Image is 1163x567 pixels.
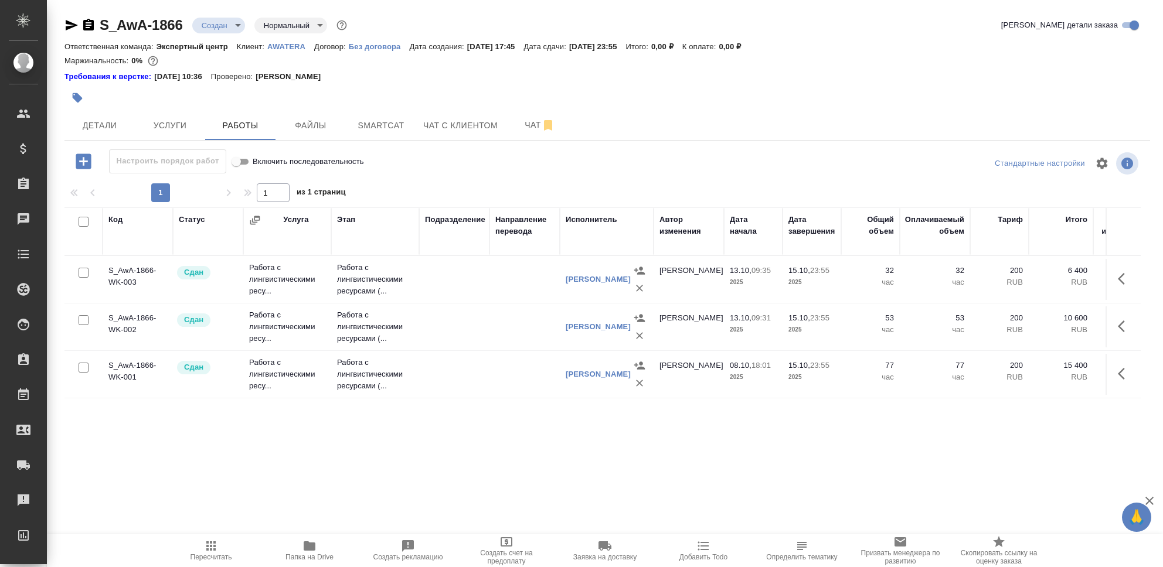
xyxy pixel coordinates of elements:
[659,214,718,237] div: Автор изменения
[64,85,90,111] button: Добавить тэг
[976,360,1023,371] p: 200
[751,313,771,322] p: 09:31
[1035,265,1087,276] p: 6 400
[905,214,964,237] div: Оплачиваемый объем
[976,371,1023,383] p: RUB
[730,266,751,275] p: 13.10,
[337,214,355,226] div: Этап
[1099,214,1152,249] div: Прогресс исполнителя в SC
[260,21,313,30] button: Нормальный
[976,265,1023,276] p: 200
[976,312,1023,324] p: 200
[626,42,651,51] p: Итого:
[334,18,349,33] button: Доп статусы указывают на важность/срочность заказа
[495,214,554,237] div: Направление перевода
[283,118,339,133] span: Файлы
[1111,312,1139,340] button: Здесь прячутся важные кнопки
[788,371,835,383] p: 2025
[72,118,128,133] span: Детали
[1035,312,1087,324] p: 10 600
[349,42,410,51] p: Без договора
[751,266,771,275] p: 09:35
[243,303,331,350] td: Работа с лингвистическими ресу...
[906,312,964,324] p: 53
[730,276,777,288] p: 2025
[198,21,231,30] button: Создан
[64,56,131,65] p: Маржинальность:
[67,149,100,173] button: Добавить работу
[253,156,364,168] span: Включить последовательность
[906,360,964,371] p: 77
[353,118,409,133] span: Smartcat
[847,276,894,288] p: час
[108,214,123,226] div: Код
[566,275,631,283] a: [PERSON_NAME]
[1111,265,1139,293] button: Здесь прячутся важные кнопки
[179,214,205,226] div: Статус
[631,279,648,297] button: Удалить
[176,360,237,375] div: Менеджер проверил работу исполнителя, передает ее на следующий этап
[847,324,894,336] p: час
[81,18,96,32] button: Скопировать ссылку
[297,185,346,202] span: из 1 страниц
[847,312,894,324] p: 53
[566,214,617,226] div: Исполнитель
[1001,19,1118,31] span: [PERSON_NAME] детали заказа
[730,361,751,370] p: 08.10,
[184,361,203,373] p: Сдан
[64,18,79,32] button: Скопировать ссылку для ЯМессенджера
[992,155,1088,173] div: split button
[566,370,631,378] a: [PERSON_NAME]
[654,306,724,347] td: [PERSON_NAME]
[788,214,835,237] div: Дата завершения
[243,351,331,398] td: Работа с лингвистическими ресу...
[154,71,211,83] p: [DATE] 10:36
[337,357,413,392] p: Работа с лингвистическими ресурсами (...
[211,71,256,83] p: Проверено:
[1127,505,1147,530] span: 🙏
[1035,360,1087,371] p: 15 400
[810,361,829,370] p: 23:55
[906,324,964,336] p: час
[409,42,467,51] p: Дата создания:
[249,214,261,226] button: Сгруппировать
[541,118,555,132] svg: Отписаться
[631,327,648,344] button: Удалить
[751,361,771,370] p: 18:01
[631,262,648,279] button: Назначить
[64,42,157,51] p: Ответственная команда:
[906,276,964,288] p: час
[145,53,161,69] button: 32400.00 RUB;
[976,276,1023,288] p: RUB
[337,262,413,297] p: Работа с лингвистическими ресурсами (...
[254,18,327,33] div: Создан
[906,265,964,276] p: 32
[654,354,724,395] td: [PERSON_NAME]
[1035,276,1087,288] p: RUB
[100,17,183,33] a: S_AwA-1866
[212,118,268,133] span: Работы
[847,360,894,371] p: 77
[631,309,648,327] button: Назначить
[1116,152,1141,175] span: Посмотреть информацию
[512,118,568,132] span: Чат
[654,259,724,300] td: [PERSON_NAME]
[1066,214,1087,226] div: Итого
[847,371,894,383] p: час
[192,18,245,33] div: Создан
[1088,149,1116,177] span: Настроить таблицу
[810,266,829,275] p: 23:55
[788,361,810,370] p: 15.10,
[176,312,237,328] div: Менеджер проверил работу исполнителя, передает ее на следующий этап
[651,42,682,51] p: 0,00 ₽
[103,259,173,300] td: S_AwA-1866-WK-003
[810,313,829,322] p: 23:55
[788,324,835,336] p: 2025
[682,42,719,51] p: К оплате:
[467,42,524,51] p: [DATE] 17:45
[142,118,198,133] span: Услуги
[64,71,154,83] div: Нажми, чтобы открыть папку с инструкцией
[719,42,750,51] p: 0,00 ₽
[906,371,964,383] p: час
[788,266,810,275] p: 15.10,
